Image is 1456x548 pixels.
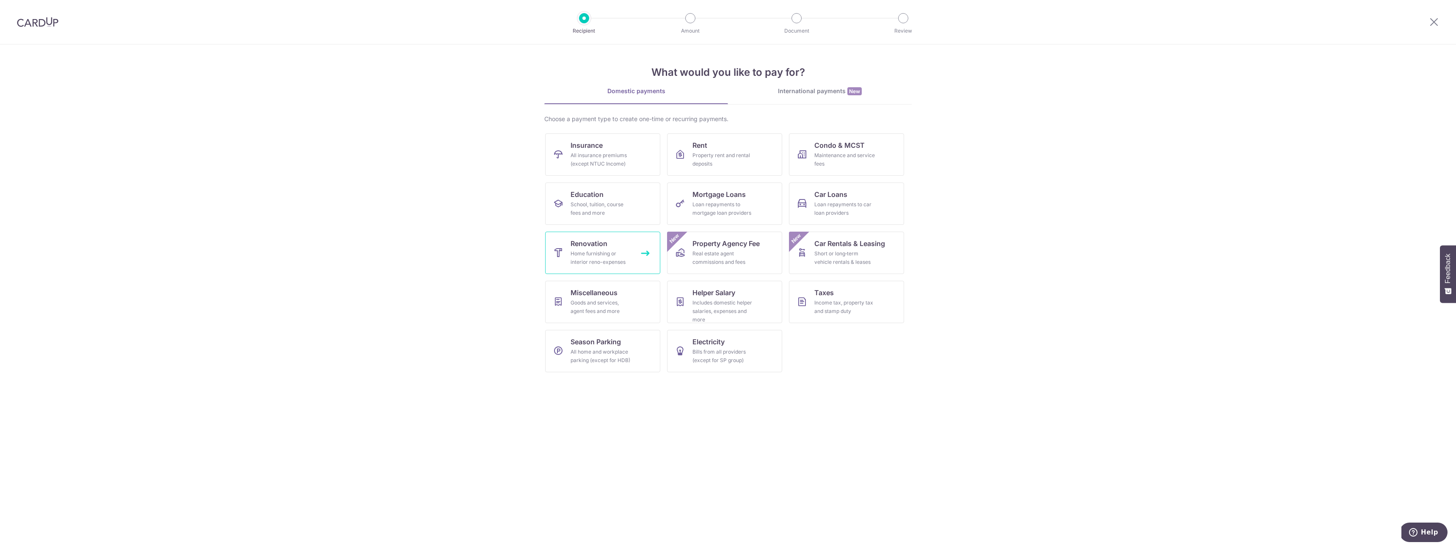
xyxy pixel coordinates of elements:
[692,299,753,324] div: Includes domestic helper salaries, expenses and more
[1444,254,1452,283] span: Feedback
[692,337,725,347] span: Electricity
[814,249,875,266] div: Short or long‑term vehicle rentals & leases
[1440,245,1456,303] button: Feedback - Show survey
[544,65,912,80] h4: What would you like to pay for?
[847,87,862,95] span: New
[692,288,735,298] span: Helper Salary
[692,189,746,199] span: Mortgage Loans
[728,87,912,96] div: International payments
[571,151,631,168] div: All insurance premiums (except NTUC Income)
[692,249,753,266] div: Real estate agent commissions and fees
[544,87,728,95] div: Domestic payments
[814,189,847,199] span: Car Loans
[814,200,875,217] div: Loan repayments to car loan providers
[571,337,621,347] span: Season Parking
[789,183,904,225] a: Car LoansLoan repayments to car loan providers
[17,17,58,27] img: CardUp
[814,140,865,150] span: Condo & MCST
[571,288,618,298] span: Miscellaneous
[545,133,660,176] a: InsuranceAll insurance premiums (except NTUC Income)
[814,151,875,168] div: Maintenance and service fees
[1401,523,1448,544] iframe: Opens a widget where you can find more information
[692,238,760,249] span: Property Agency Fee
[789,232,904,274] a: Car Rentals & LeasingShort or long‑term vehicle rentals & leasesNew
[545,232,660,274] a: RenovationHome furnishing or interior reno-expenses
[667,330,782,372] a: ElectricityBills from all providers (except for SP group)
[765,27,828,35] p: Document
[789,133,904,176] a: Condo & MCSTMaintenance and service fees
[553,27,615,35] p: Recipient
[571,249,631,266] div: Home furnishing or interior reno-expenses
[814,299,875,316] div: Income tax, property tax and stamp duty
[659,27,722,35] p: Amount
[545,330,660,372] a: Season ParkingAll home and workplace parking (except for HDB)
[545,183,660,225] a: EducationSchool, tuition, course fees and more
[692,200,753,217] div: Loan repayments to mortgage loan providers
[667,133,782,176] a: RentProperty rent and rental deposits
[692,348,753,365] div: Bills from all providers (except for SP group)
[667,232,681,246] span: New
[692,151,753,168] div: Property rent and rental deposits
[571,348,631,365] div: All home and workplace parking (except for HDB)
[545,281,660,323] a: MiscellaneousGoods and services, agent fees and more
[667,232,782,274] a: Property Agency FeeReal estate agent commissions and feesNew
[571,200,631,217] div: School, tuition, course fees and more
[814,238,885,249] span: Car Rentals & Leasing
[571,299,631,316] div: Goods and services, agent fees and more
[789,232,803,246] span: New
[571,140,603,150] span: Insurance
[667,281,782,323] a: Helper SalaryIncludes domestic helper salaries, expenses and more
[667,183,782,225] a: Mortgage LoansLoan repayments to mortgage loan providers
[692,140,707,150] span: Rent
[544,115,912,123] div: Choose a payment type to create one-time or recurring payments.
[872,27,935,35] p: Review
[571,189,604,199] span: Education
[814,288,834,298] span: Taxes
[571,238,607,249] span: Renovation
[789,281,904,323] a: TaxesIncome tax, property tax and stamp duty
